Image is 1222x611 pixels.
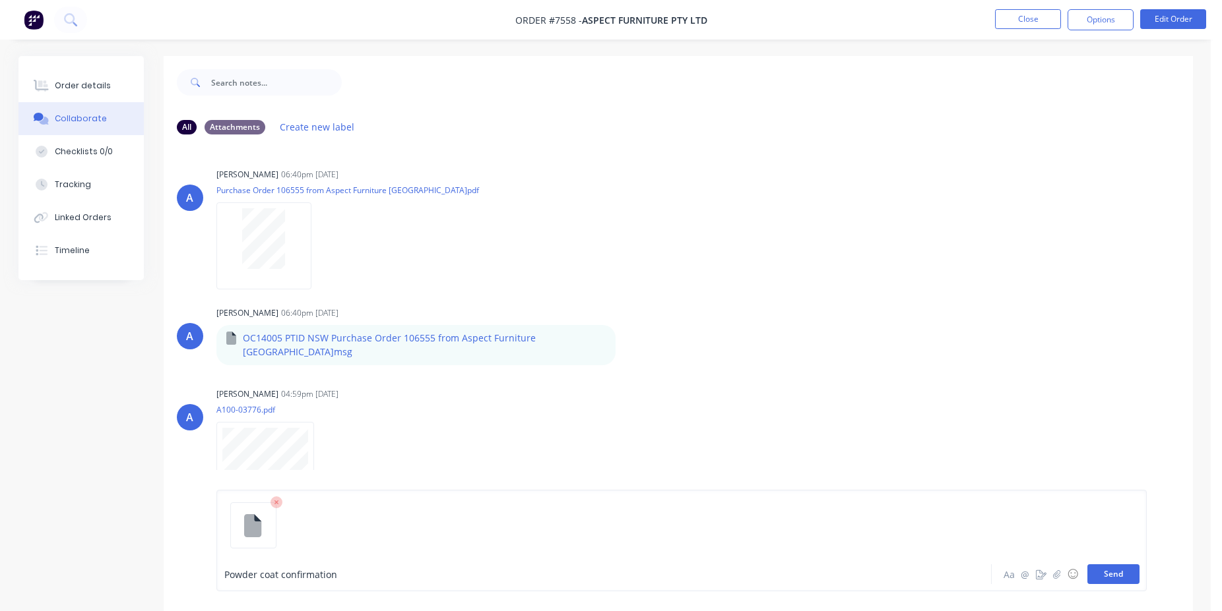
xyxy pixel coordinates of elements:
button: Edit Order [1140,9,1206,29]
button: ☺ [1065,566,1081,582]
div: 06:40pm [DATE] [281,307,338,319]
div: 04:59pm [DATE] [281,388,338,400]
span: Aspect Furniture Pty Ltd [582,14,707,26]
div: 06:40pm [DATE] [281,169,338,181]
p: A100-03776.pdf [216,404,327,415]
div: [PERSON_NAME] [216,388,278,400]
div: Order details [55,80,111,92]
div: A [186,409,193,425]
button: Tracking [18,168,144,201]
button: Collaborate [18,102,144,135]
span: Order #7558 - [515,14,582,26]
div: Linked Orders [55,212,112,223]
div: [PERSON_NAME] [216,307,278,319]
button: Create new label [273,118,362,136]
p: OC14005 PTID NSW Purchase Order 106555 from Aspect Furniture [GEOGRAPHIC_DATA]msg [243,332,606,359]
div: A [186,328,193,344]
button: Options [1068,9,1134,30]
input: Search notes... [211,69,342,96]
div: All [177,120,197,134]
div: Checklists 0/0 [55,146,113,158]
p: Purchase Order 106555 from Aspect Furniture [GEOGRAPHIC_DATA]pdf [216,185,479,196]
button: Send [1087,564,1140,584]
div: A [186,190,193,206]
button: Checklists 0/0 [18,135,144,168]
button: Linked Orders [18,201,144,234]
img: Factory [24,10,44,30]
button: Close [995,9,1061,29]
div: Attachments [205,120,265,134]
button: Aa [1002,566,1017,582]
button: Timeline [18,234,144,267]
div: Collaborate [55,113,107,125]
div: [PERSON_NAME] [216,169,278,181]
div: Timeline [55,245,90,256]
div: Tracking [55,179,91,190]
button: Order details [18,69,144,102]
button: @ [1017,566,1033,582]
span: Powder coat confirmation [224,568,337,581]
